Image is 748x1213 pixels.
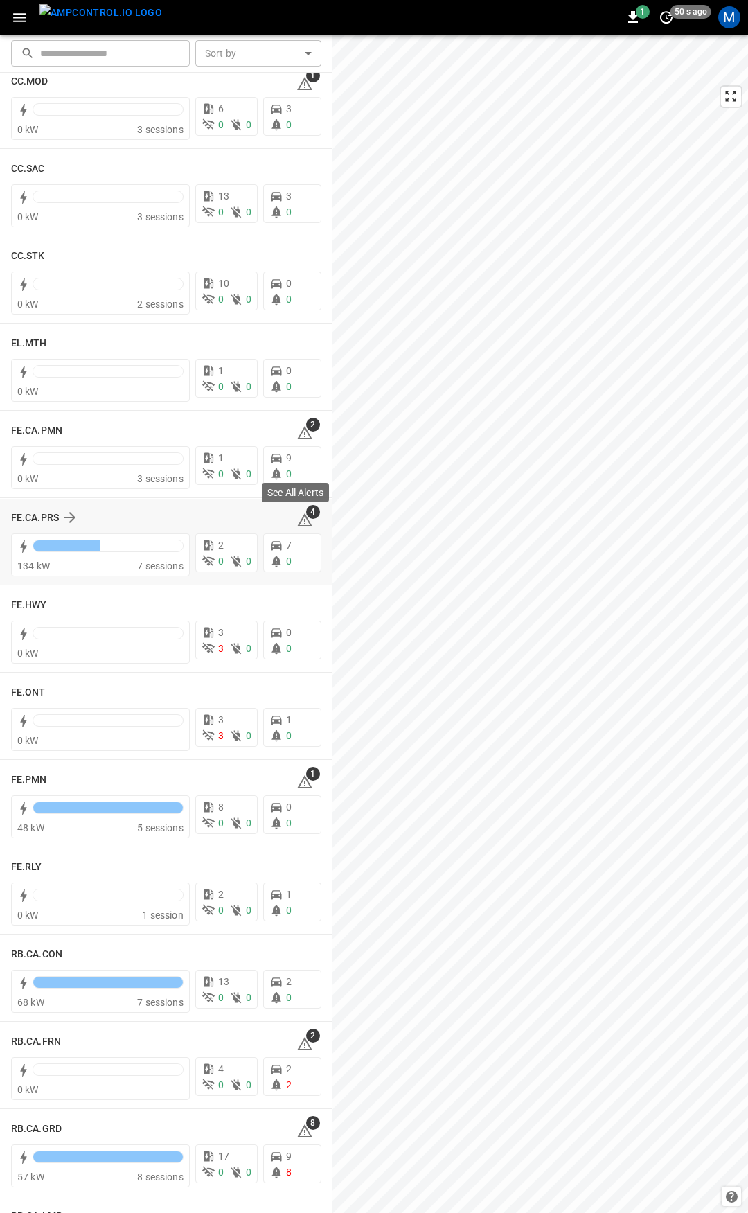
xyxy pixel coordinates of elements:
h6: FE.CA.PRS [11,511,59,526]
span: 3 [218,627,224,638]
span: 3 [286,103,292,114]
span: 0 kW [17,124,39,135]
span: 3 [218,714,224,725]
span: 5 sessions [137,822,184,833]
span: 0 [246,1167,251,1178]
span: 0 [218,119,224,130]
span: 50 s ago [670,5,711,19]
span: 0 [286,992,292,1003]
span: 0 [246,905,251,916]
span: 0 [218,905,224,916]
span: 0 [286,206,292,218]
span: 0 [218,294,224,305]
span: 7 [286,540,292,551]
span: 1 [306,69,320,82]
span: 0 [286,278,292,289]
span: 0 kW [17,473,39,484]
span: 0 [218,817,224,829]
span: 0 kW [17,648,39,659]
span: 0 [218,992,224,1003]
span: 0 [246,556,251,567]
span: 17 [218,1151,229,1162]
span: 7 sessions [137,997,184,1008]
span: 0 [246,817,251,829]
span: 2 [286,1079,292,1090]
span: 10 [218,278,229,289]
span: 13 [218,976,229,987]
span: 0 [246,1079,251,1090]
span: 8 [286,1167,292,1178]
span: 0 [246,381,251,392]
span: 1 [306,767,320,781]
span: 1 [218,365,224,376]
span: 48 kW [17,822,44,833]
span: 3 sessions [137,211,184,222]
span: 3 sessions [137,124,184,135]
span: 1 [286,714,292,725]
h6: RB.CA.GRD [11,1122,62,1137]
h6: CC.MOD [11,74,48,89]
span: 0 kW [17,1084,39,1095]
span: 0 kW [17,386,39,397]
span: 0 [286,119,292,130]
span: 0 [286,381,292,392]
span: 3 [218,643,224,654]
span: 2 [218,540,224,551]
span: 0 [246,643,251,654]
span: 0 [286,802,292,813]
span: 2 [306,418,320,432]
span: 0 [246,992,251,1003]
span: 0 kW [17,211,39,222]
span: 3 sessions [137,473,184,484]
span: 0 [218,468,224,479]
span: 2 [306,1029,320,1043]
span: 134 kW [17,560,50,572]
span: 0 [286,294,292,305]
span: 2 [286,976,292,987]
span: 0 [286,627,292,638]
span: 1 session [142,910,183,921]
span: 1 [286,889,292,900]
span: 2 [218,889,224,900]
div: profile-icon [718,6,740,28]
span: 4 [306,505,320,519]
span: 8 [306,1116,320,1130]
span: 8 sessions [137,1171,184,1183]
span: 0 kW [17,735,39,746]
span: 13 [218,191,229,202]
span: 0 [246,294,251,305]
span: 3 [286,191,292,202]
h6: FE.HWY [11,598,47,613]
span: 0 [246,119,251,130]
h6: FE.CA.PMN [11,423,62,439]
span: 0 [218,556,224,567]
span: 7 sessions [137,560,184,572]
span: 2 [286,1063,292,1074]
span: 1 [636,5,650,19]
p: See All Alerts [267,486,323,499]
span: 0 [246,206,251,218]
span: 0 [286,643,292,654]
h6: RB.CA.CON [11,947,62,962]
span: 1 [218,452,224,463]
span: 0 [286,817,292,829]
h6: EL.MTH [11,336,47,351]
span: 0 [218,1079,224,1090]
span: 6 [218,103,224,114]
span: 2 sessions [137,299,184,310]
span: 0 [286,905,292,916]
span: 57 kW [17,1171,44,1183]
span: 68 kW [17,997,44,1008]
canvas: Map [332,35,748,1213]
span: 3 [218,730,224,741]
span: 0 [246,730,251,741]
h6: FE.PMN [11,772,47,788]
span: 0 kW [17,299,39,310]
span: 0 [218,381,224,392]
h6: CC.SAC [11,161,45,177]
span: 0 kW [17,910,39,921]
img: ampcontrol.io logo [39,4,162,21]
span: 0 [286,365,292,376]
span: 0 [246,468,251,479]
span: 0 [286,730,292,741]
